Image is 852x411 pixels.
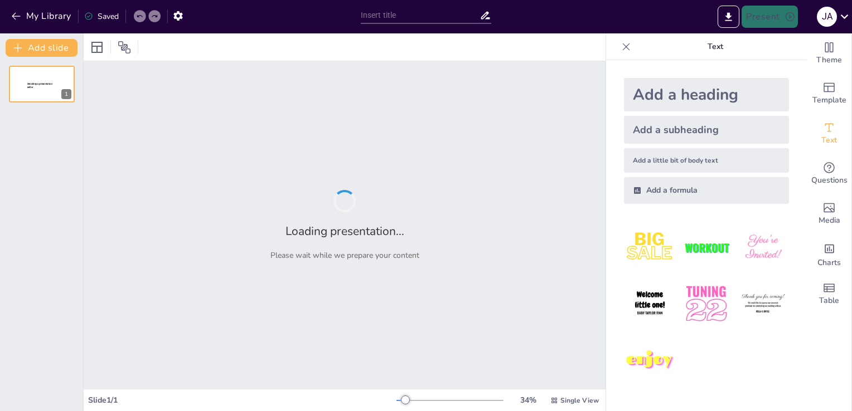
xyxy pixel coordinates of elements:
span: Charts [817,257,841,269]
div: Layout [88,38,106,56]
div: Slide 1 / 1 [88,395,396,405]
div: 34 % [515,395,541,405]
div: Add ready made slides [807,74,851,114]
p: Please wait while we prepare your content [270,250,419,261]
span: Media [819,214,840,227]
span: Position [118,41,131,54]
span: Text [821,134,837,146]
div: Get real-time input from your audience [807,154,851,194]
button: Add slide [6,39,78,57]
div: Add a heading [624,78,789,111]
div: 1 [61,89,71,99]
img: 7.jpeg [624,335,676,386]
div: Add a formula [624,177,789,204]
span: Questions [811,174,848,187]
span: Theme [816,54,842,66]
span: Table [819,295,839,307]
div: Add images, graphics, shapes or video [807,194,851,234]
div: Add a little bit of body text [624,148,789,173]
div: Add text boxes [807,114,851,154]
button: J a [817,6,837,28]
img: 5.jpeg [680,278,732,330]
input: Insert title [361,7,480,23]
div: Change the overall theme [807,33,851,74]
span: Sendsteps presentation editor [27,82,52,89]
span: Single View [560,396,599,405]
span: Template [812,94,846,106]
div: Saved [84,11,119,22]
img: 3.jpeg [737,222,789,273]
button: Present [742,6,797,28]
div: Add a table [807,274,851,314]
button: My Library [8,7,76,25]
img: 2.jpeg [680,222,732,273]
div: 1 [9,66,75,102]
h2: Loading presentation... [285,223,404,239]
button: Export to PowerPoint [718,6,739,28]
div: Add charts and graphs [807,234,851,274]
p: Text [635,33,796,60]
img: 6.jpeg [737,278,789,330]
img: 4.jpeg [624,278,676,330]
div: Add a subheading [624,116,789,144]
img: 1.jpeg [624,222,676,273]
div: J a [817,7,837,27]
